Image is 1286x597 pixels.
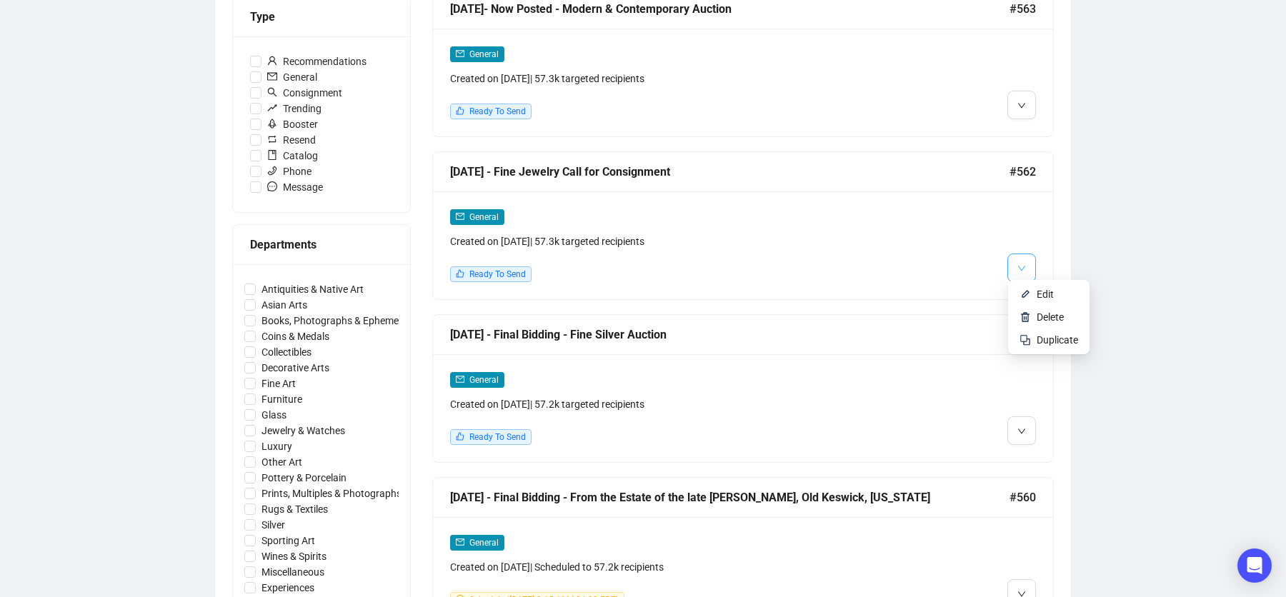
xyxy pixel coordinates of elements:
[469,269,526,279] span: Ready To Send
[256,376,301,391] span: Fine Art
[256,564,330,580] span: Miscellaneous
[261,179,329,195] span: Message
[456,375,464,383] span: mail
[256,486,407,501] span: Prints, Multiples & Photographs
[456,432,464,441] span: like
[450,488,1010,506] div: [DATE] - Final Bidding - From the Estate of the late [PERSON_NAME], Old Keswick, [US_STATE]
[469,432,526,442] span: Ready To Send
[450,234,887,249] div: Created on [DATE] | 57.3k targeted recipients
[256,328,335,344] span: Coins & Medals
[256,470,352,486] span: Pottery & Porcelain
[1017,101,1026,110] span: down
[261,148,324,164] span: Catalog
[261,69,323,85] span: General
[261,85,348,101] span: Consignment
[256,297,313,313] span: Asian Arts
[1010,163,1036,181] span: #562
[456,538,464,546] span: mail
[456,49,464,58] span: mail
[256,423,351,438] span: Jewelry & Watches
[250,8,393,26] div: Type
[267,150,277,160] span: book
[1020,334,1031,346] img: svg+xml;base64,PHN2ZyB4bWxucz0iaHR0cDovL3d3dy53My5vcmcvMjAwMC9zdmciIHdpZHRoPSIyNCIgaGVpZ2h0PSIyNC...
[1010,488,1036,506] span: #560
[256,344,317,360] span: Collectibles
[469,538,499,548] span: General
[1037,311,1064,323] span: Delete
[456,106,464,115] span: like
[267,181,277,191] span: message
[1037,334,1078,346] span: Duplicate
[256,580,320,596] span: Experiences
[450,163,1010,181] div: [DATE] - Fine Jewelry Call for Consignment
[267,119,277,129] span: rocket
[432,151,1054,300] a: [DATE] - Fine Jewelry Call for Consignment#562mailGeneralCreated on [DATE]| 57.3k targeted recipi...
[256,281,369,297] span: Antiquities & Native Art
[456,212,464,221] span: mail
[261,101,327,116] span: Trending
[256,454,308,470] span: Other Art
[432,314,1054,463] a: [DATE] - Final Bidding - Fine Silver Auction#561mailGeneralCreated on [DATE]| 57.2k targeted reci...
[261,164,317,179] span: Phone
[267,71,277,81] span: mail
[256,517,291,533] span: Silver
[267,87,277,97] span: search
[1237,548,1272,583] div: Open Intercom Messenger
[256,438,298,454] span: Luxury
[456,269,464,278] span: like
[256,533,321,548] span: Sporting Art
[450,559,887,575] div: Created on [DATE] | Scheduled to 57.2k recipients
[469,375,499,385] span: General
[469,212,499,222] span: General
[450,326,1010,343] div: [DATE] - Final Bidding - Fine Silver Auction
[267,134,277,144] span: retweet
[450,396,887,412] div: Created on [DATE] | 57.2k targeted recipients
[1020,311,1031,323] img: svg+xml;base64,PHN2ZyB4bWxucz0iaHR0cDovL3d3dy53My5vcmcvMjAwMC9zdmciIHhtbG5zOnhsaW5rPSJodHRwOi8vd3...
[267,103,277,113] span: rise
[469,106,526,116] span: Ready To Send
[1017,264,1026,273] span: down
[450,71,887,86] div: Created on [DATE] | 57.3k targeted recipients
[256,360,335,376] span: Decorative Arts
[261,116,324,132] span: Booster
[1017,427,1026,436] span: down
[256,501,334,517] span: Rugs & Textiles
[256,391,308,407] span: Furniture
[256,313,414,328] span: Books, Photographs & Ephemera
[469,49,499,59] span: General
[267,56,277,66] span: user
[261,132,321,148] span: Resend
[261,54,372,69] span: Recommendations
[267,166,277,176] span: phone
[256,407,292,423] span: Glass
[1037,289,1054,300] span: Edit
[1020,289,1031,300] img: svg+xml;base64,PHN2ZyB4bWxucz0iaHR0cDovL3d3dy53My5vcmcvMjAwMC9zdmciIHhtbG5zOnhsaW5rPSJodHRwOi8vd3...
[250,236,393,254] div: Departments
[256,548,332,564] span: Wines & Spirits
